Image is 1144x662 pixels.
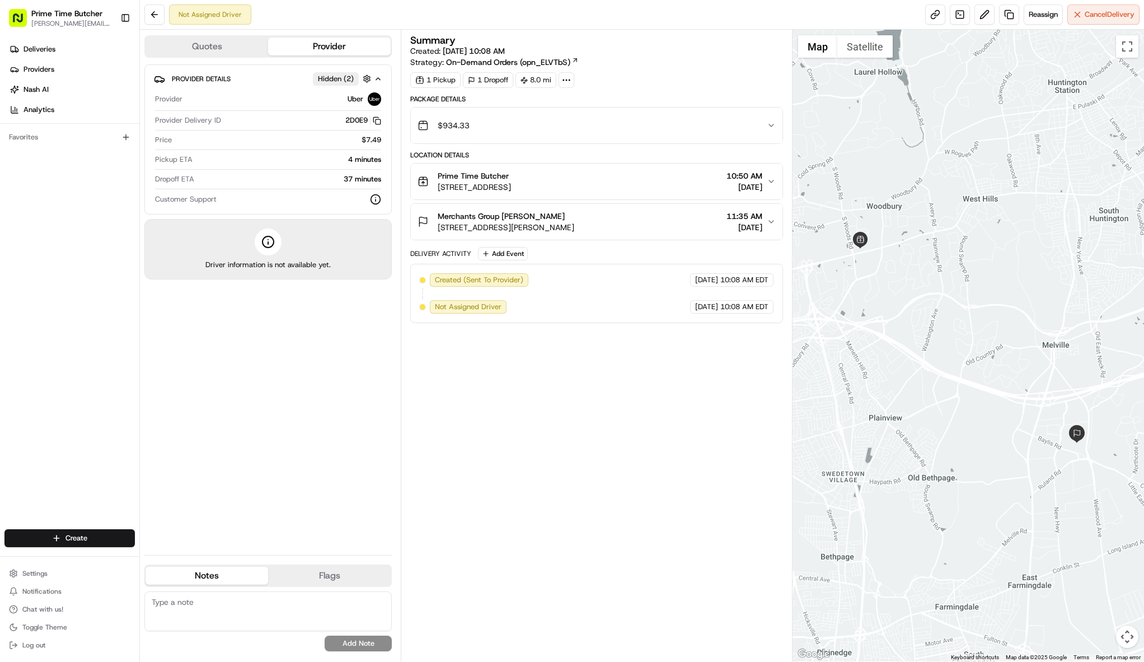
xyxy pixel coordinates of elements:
div: Strategy: [410,57,579,68]
span: Driver information is not available yet. [205,260,331,270]
div: 8.0 mi [515,72,556,88]
span: Chat with us! [22,605,63,614]
a: On-Demand Orders (opn_ELVTbS) [446,57,579,68]
span: Nash AI [24,85,49,95]
a: Nash AI [4,81,139,99]
span: [DATE] [695,302,718,312]
span: Hidden ( 2 ) [318,74,354,84]
a: Analytics [4,101,139,119]
button: Keyboard shortcuts [951,654,999,661]
span: Created: [410,45,505,57]
span: [DATE] [726,181,762,193]
span: 10:08 AM EDT [720,275,768,285]
span: 10:08 AM EDT [720,302,768,312]
div: 1 Dropoff [463,72,513,88]
div: Location Details [410,151,783,160]
span: Reassign [1029,10,1058,20]
a: Terms [1073,654,1089,660]
span: [DATE] [726,222,762,233]
div: Delivery Activity [410,249,471,258]
span: Prime Time Butcher [438,170,509,181]
span: Cancel Delivery [1085,10,1134,20]
button: Prime Time Butcher [31,8,102,19]
div: 4 minutes [197,155,381,165]
button: $934.33 [411,108,782,143]
button: Provider [268,38,391,55]
a: Report a map error [1096,654,1141,660]
button: Create [4,529,135,547]
span: $7.49 [362,135,381,145]
span: [DATE] [695,275,718,285]
img: uber-new-logo.jpeg [368,92,381,106]
span: Analytics [24,105,54,115]
button: Chat with us! [4,602,135,617]
span: Toggle Theme [22,623,67,632]
a: Open this area in Google Maps (opens a new window) [795,647,832,661]
a: Deliveries [4,40,139,58]
h3: Summary [410,35,456,45]
div: 37 minutes [199,174,381,184]
span: Created (Sent To Provider) [435,275,523,285]
span: Log out [22,641,45,650]
button: Show street map [798,35,837,58]
span: Uber [348,94,363,104]
span: Settings [22,569,48,578]
span: Notifications [22,587,62,596]
span: Price [155,135,172,145]
button: Prime Time Butcher[STREET_ADDRESS]10:50 AM[DATE] [411,164,782,199]
button: [PERSON_NAME][EMAIL_ADDRESS][DOMAIN_NAME] [31,19,111,28]
img: Google [795,647,832,661]
button: Reassign [1024,4,1063,25]
a: Providers [4,60,139,78]
button: Add Event [478,247,528,260]
button: Quotes [146,38,268,55]
span: On-Demand Orders (opn_ELVTbS) [446,57,570,68]
span: Provider Details [172,74,231,83]
span: [DATE] 10:08 AM [443,46,505,56]
button: Toggle Theme [4,619,135,635]
span: Map data ©2025 Google [1006,654,1067,660]
button: Provider DetailsHidden (2) [154,69,382,88]
span: Dropoff ETA [155,174,194,184]
button: Flags [268,567,391,585]
span: Create [65,533,87,543]
button: Show satellite imagery [837,35,893,58]
div: Package Details [410,95,783,104]
span: Pickup ETA [155,155,193,165]
button: Merchants Group [PERSON_NAME][STREET_ADDRESS][PERSON_NAME]11:35 AM[DATE] [411,204,782,240]
button: Notes [146,567,268,585]
span: Customer Support [155,194,217,204]
button: Toggle fullscreen view [1116,35,1138,58]
button: Log out [4,637,135,653]
span: Deliveries [24,44,55,54]
button: 2D0E9 [345,115,381,125]
div: 1 Pickup [410,72,461,88]
span: $934.33 [438,120,470,131]
div: Favorites [4,128,135,146]
span: Provider Delivery ID [155,115,221,125]
span: Not Assigned Driver [435,302,501,312]
button: Notifications [4,584,135,599]
button: Settings [4,566,135,581]
button: CancelDelivery [1067,4,1140,25]
span: Merchants Group [PERSON_NAME] [438,211,565,222]
button: Prime Time Butcher[PERSON_NAME][EMAIL_ADDRESS][DOMAIN_NAME] [4,4,116,31]
span: Providers [24,64,54,74]
span: [STREET_ADDRESS] [438,181,511,193]
span: Provider [155,94,182,104]
span: 10:50 AM [726,170,762,181]
button: Hidden (2) [313,72,374,86]
span: [STREET_ADDRESS][PERSON_NAME] [438,222,574,233]
span: 11:35 AM [726,211,762,222]
button: Map camera controls [1116,626,1138,648]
